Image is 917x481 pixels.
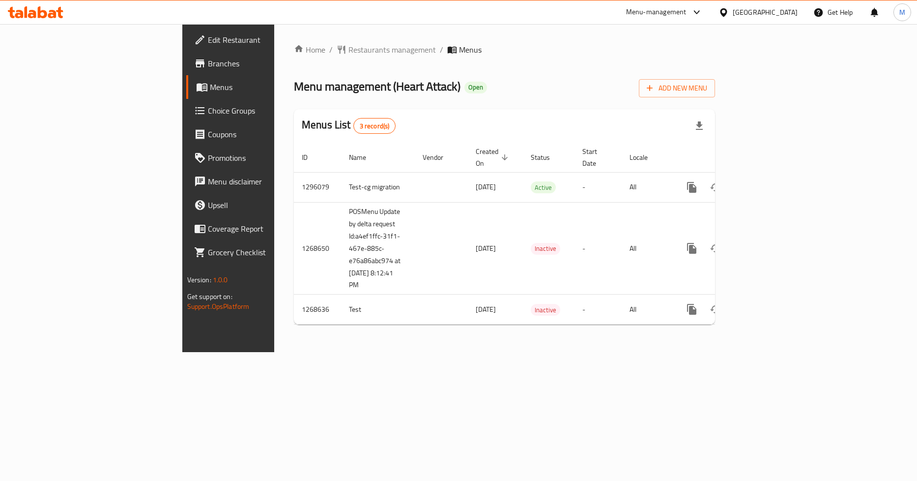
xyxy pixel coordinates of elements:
a: Menus [186,75,336,99]
div: Inactive [531,243,560,255]
span: Edit Restaurant [208,34,328,46]
td: All [622,172,672,202]
th: Actions [672,143,782,173]
span: Menus [210,81,328,93]
a: Restaurants management [337,44,436,56]
span: Coupons [208,128,328,140]
span: Version: [187,273,211,286]
div: Export file [688,114,711,138]
span: Menus [459,44,482,56]
div: [GEOGRAPHIC_DATA] [733,7,798,18]
td: All [622,295,672,325]
nav: breadcrumb [294,44,715,56]
span: Choice Groups [208,105,328,117]
td: All [622,202,672,295]
table: enhanced table [294,143,782,325]
td: - [574,202,622,295]
a: Coverage Report [186,217,336,240]
span: Menu disclaimer [208,176,328,187]
div: Menu-management [626,6,687,18]
button: more [680,237,704,260]
span: Created On [476,146,511,169]
a: Menu disclaimer [186,170,336,193]
span: Open [464,83,487,91]
td: - [574,295,622,325]
span: Vendor [423,151,456,163]
span: Name [349,151,379,163]
span: Start Date [582,146,610,169]
div: Total records count [353,118,396,134]
button: Change Status [704,237,727,260]
button: Add New Menu [639,79,715,97]
span: M [899,7,905,18]
span: Upsell [208,199,328,211]
a: Support.OpsPlatform [187,300,250,313]
li: / [440,44,443,56]
span: [DATE] [476,303,496,316]
a: Choice Groups [186,99,336,122]
span: Inactive [531,304,560,316]
span: 1.0.0 [213,273,228,286]
div: Open [464,82,487,93]
span: Locale [630,151,660,163]
span: ID [302,151,320,163]
button: Change Status [704,298,727,321]
span: Status [531,151,563,163]
td: Test [341,295,415,325]
button: Change Status [704,176,727,199]
td: POSMenu Update by delta request Id:a4ef1ffc-31f1-467e-885c-e76a86abc974 at [DATE] 8:12:41 PM [341,202,415,295]
span: Active [531,182,556,193]
a: Promotions [186,146,336,170]
span: [DATE] [476,180,496,193]
h2: Menus List [302,118,396,134]
div: Active [531,181,556,193]
a: Edit Restaurant [186,28,336,52]
span: Branches [208,58,328,69]
a: Upsell [186,193,336,217]
span: Get support on: [187,290,232,303]
span: Inactive [531,243,560,254]
a: Coupons [186,122,336,146]
button: more [680,176,704,199]
span: Add New Menu [647,82,707,94]
button: more [680,298,704,321]
td: Test-cg migration [341,172,415,202]
span: Restaurants management [348,44,436,56]
span: Grocery Checklist [208,246,328,258]
a: Branches [186,52,336,75]
span: [DATE] [476,242,496,255]
span: 3 record(s) [354,121,396,131]
td: - [574,172,622,202]
span: Coverage Report [208,223,328,235]
a: Grocery Checklist [186,240,336,264]
span: Promotions [208,152,328,164]
span: Menu management ( Heart Attack ) [294,75,460,97]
